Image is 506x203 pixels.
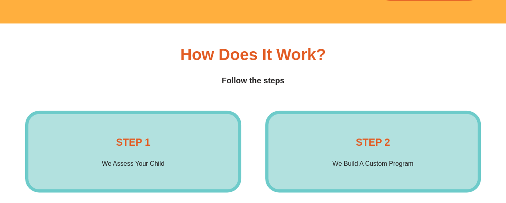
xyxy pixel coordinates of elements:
[116,134,150,150] h4: STEP 1
[25,74,481,87] h4: Follow the steps
[356,134,390,150] h4: STEP 2
[180,46,326,62] h3: How Does it Work?
[102,158,164,169] p: We Assess Your Child
[332,158,413,169] p: We Build A Custom Program
[373,113,506,203] iframe: Chat Widget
